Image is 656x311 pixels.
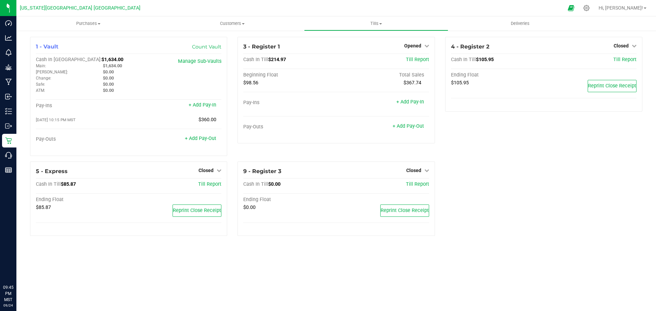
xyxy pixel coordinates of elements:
span: Main: [36,63,46,68]
span: $0.00 [103,82,114,87]
span: [US_STATE][GEOGRAPHIC_DATA] [GEOGRAPHIC_DATA] [20,5,140,11]
span: 9 - Register 3 [243,168,281,174]
span: 4 - Register 2 [451,43,489,50]
span: $0.00 [103,69,114,74]
div: Ending Float [243,197,336,203]
span: Cash In Till [451,57,476,62]
inline-svg: Outbound [5,123,12,129]
inline-svg: Manufacturing [5,79,12,85]
span: [DATE] 10:15 PM MST [36,117,76,122]
inline-svg: Call Center [5,152,12,159]
span: [PERSON_NAME]: [36,70,68,74]
span: Reprint Close Receipt [173,208,221,213]
span: $0.00 [103,75,114,81]
a: Till Report [198,181,221,187]
a: Purchases [16,16,160,31]
inline-svg: Inventory [5,108,12,115]
span: Closed [199,168,214,173]
div: Pay-Outs [36,136,129,142]
div: Pay-Outs [243,124,336,130]
a: + Add Pay-Out [185,136,216,141]
span: Deliveries [502,20,539,27]
span: Cash In [GEOGRAPHIC_DATA]: [36,57,101,62]
div: Beginning Float [243,72,336,78]
span: Opened [404,43,421,48]
button: Reprint Close Receipt [588,80,637,92]
span: $85.87 [36,204,51,210]
div: Ending Float [451,72,544,78]
div: Pay-Ins [36,103,129,109]
div: Manage settings [582,5,591,11]
span: $1,634.00 [101,57,123,62]
a: Till Report [406,181,429,187]
a: Tills [304,16,448,31]
span: $0.00 [243,204,256,210]
span: Cash In Till [243,181,268,187]
span: $105.95 [451,80,469,86]
a: Customers [160,16,304,31]
inline-svg: Inbound [5,93,12,100]
span: Closed [406,168,421,173]
a: Till Report [613,57,637,62]
span: $85.87 [61,181,76,187]
span: 5 - Express [36,168,68,174]
p: 09:45 PM MST [3,284,13,303]
span: Safe: [36,82,45,87]
inline-svg: Grow [5,64,12,71]
span: Reprint Close Receipt [381,208,429,213]
span: Closed [614,43,629,48]
a: + Add Pay-Out [393,123,424,129]
a: + Add Pay-In [396,99,424,105]
span: Reprint Close Receipt [588,83,636,89]
div: Total Sales [336,72,429,78]
span: 1 - Vault [36,43,58,50]
span: Tills [304,20,448,27]
inline-svg: Monitoring [5,49,12,56]
span: $98.56 [243,80,258,86]
span: Hi, [PERSON_NAME]! [599,5,643,11]
inline-svg: Reports [5,167,12,173]
button: Reprint Close Receipt [173,204,221,217]
button: Reprint Close Receipt [380,204,429,217]
span: $0.00 [268,181,281,187]
span: Open Ecommerce Menu [563,1,579,15]
div: Pay-Ins [243,100,336,106]
div: Ending Float [36,197,129,203]
inline-svg: Dashboard [5,20,12,27]
span: 3 - Register 1 [243,43,280,50]
span: Purchases [16,20,160,27]
span: $360.00 [199,117,216,123]
a: Deliveries [448,16,592,31]
span: Change: [36,76,51,81]
span: Customers [161,20,304,27]
span: Cash In Till [243,57,268,62]
span: $0.00 [103,88,114,93]
span: Cash In Till [36,181,61,187]
span: $367.74 [404,80,421,86]
iframe: Resource center [7,256,27,277]
inline-svg: Retail [5,137,12,144]
inline-svg: Analytics [5,34,12,41]
span: $214.97 [268,57,286,62]
a: Till Report [406,57,429,62]
p: 09/24 [3,303,13,308]
a: + Add Pay-In [189,102,216,108]
a: Count Vault [192,44,221,50]
a: Manage Sub-Vaults [178,58,221,64]
span: $1,634.00 [103,63,122,68]
span: $105.95 [476,57,494,62]
span: ATM: [36,88,45,93]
